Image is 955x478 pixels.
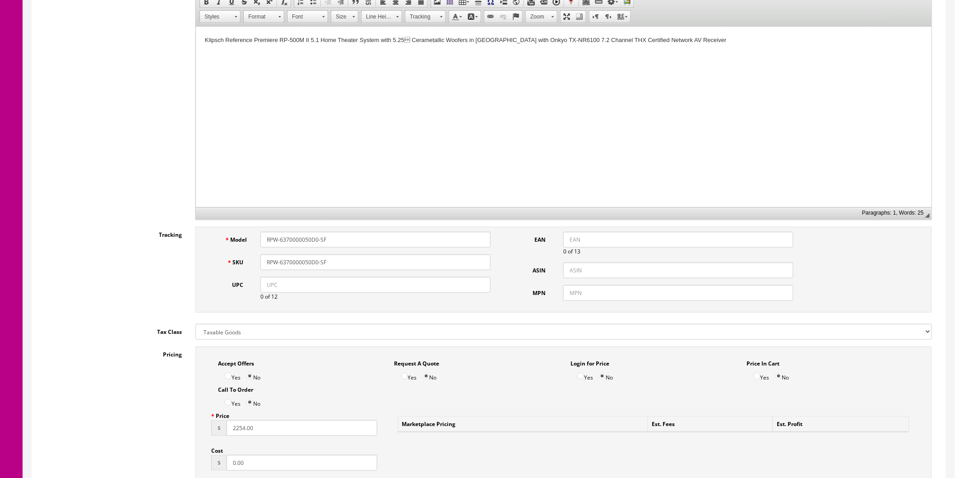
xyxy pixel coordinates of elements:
label: Cost [211,443,223,455]
a: Background Color [465,11,481,23]
label: Yes [225,394,241,408]
label: No [246,394,260,408]
label: Pricing [39,347,189,359]
label: Yes [401,368,417,382]
span: of 13 [568,248,580,255]
span: 0 [563,248,566,255]
label: Request A Quote [394,356,440,368]
span: of 12 [265,293,278,300]
label: Call To Order [218,382,253,394]
span: Styles [200,11,232,23]
span: $ [211,455,227,471]
label: No [599,368,613,382]
input: Yes [754,373,760,380]
a: Text direction from right to left [602,11,615,23]
input: Model [260,232,491,248]
label: No [423,368,437,382]
label: Price [211,408,229,420]
input: No [246,399,253,406]
span: UPC [232,281,247,289]
input: Yes [401,373,408,380]
span: Size [331,11,349,23]
span: MPN [533,289,550,297]
input: MPN [563,285,793,301]
a: Link [484,11,497,23]
input: UPC [260,277,491,293]
label: Yes [225,368,241,382]
td: Marketplace Pricing [398,417,648,432]
a: Tracking [405,10,446,23]
div: Statistics [862,210,924,216]
a: Text direction from left to right [589,11,602,23]
label: Yes [754,368,770,382]
input: SKU [260,254,491,270]
input: This should be a number with up to 2 decimal places. [227,455,377,471]
input: Yes [225,399,232,406]
input: This should be a number with up to 2 decimal places. [227,420,377,436]
a: Unlink [497,11,510,23]
input: No [775,373,782,380]
label: Tracking [39,227,189,239]
a: Font [287,10,328,23]
span: Line Height [362,11,393,23]
input: ASIN [563,262,793,278]
iframe: Rich Text Editor, input-description1 [196,27,932,207]
span: Paragraphs: 1, Words: 25 [862,210,924,216]
span: $ [211,420,227,436]
input: No [423,373,430,380]
input: No [246,373,253,380]
label: Login for Price [570,356,609,368]
td: Est. Fees [648,417,773,432]
input: Yes [577,373,584,380]
a: Set language [615,11,630,23]
a: Anchor [510,11,522,23]
a: Styles [199,10,241,23]
a: Zoom [525,10,557,23]
span: Resize [925,213,930,218]
span: ASIN [533,267,550,274]
a: Line Height [361,10,402,23]
span: Format [244,11,275,23]
input: No [599,373,606,380]
span: Font [287,11,319,23]
label: Model [205,232,254,244]
a: Format [243,10,284,23]
label: Accept Offers [218,356,254,368]
a: Show Blocks [573,11,586,23]
label: Price In Cart [747,356,780,368]
a: Maximize [561,11,573,23]
label: Tax Class [39,324,189,336]
td: Est. Profit [773,417,909,432]
a: Size [331,10,358,23]
span: SKU [232,258,247,266]
span: Tracking [405,11,437,23]
span: EAN [535,236,550,244]
a: Text Color [449,11,465,23]
span: Zoom [526,11,548,23]
input: Yes [225,373,232,380]
input: EAN [563,232,793,248]
label: Yes [577,368,593,382]
label: No [775,368,789,382]
label: No [246,368,260,382]
span: 0 [260,293,264,300]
